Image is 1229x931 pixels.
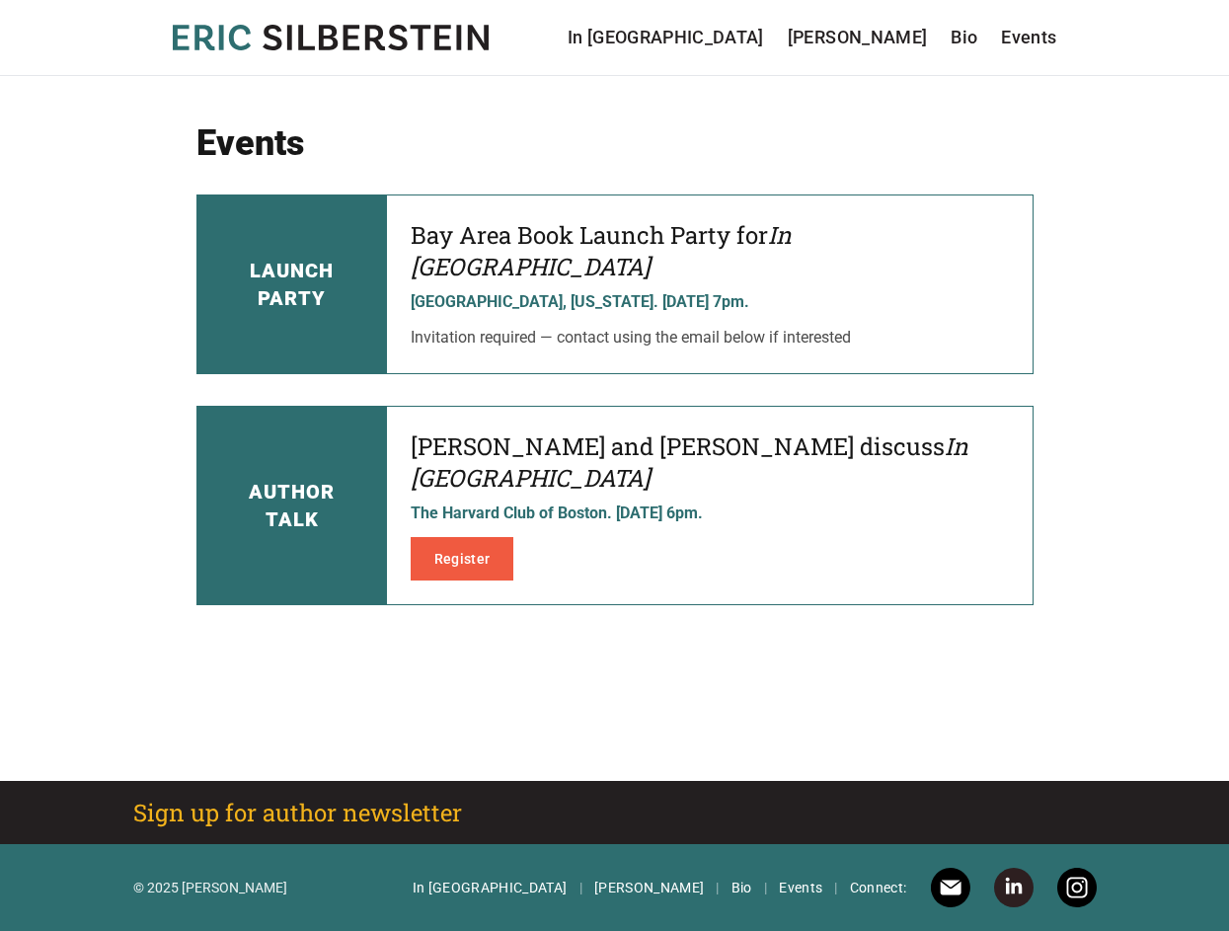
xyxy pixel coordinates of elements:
[834,878,837,897] span: |
[411,502,1009,525] p: The Harvard Club of Boston. [DATE] 6pm.
[731,878,752,897] a: Bio
[850,878,907,897] span: Connect:
[411,219,1009,282] h4: Bay Area Book Launch Party for
[764,878,767,897] span: |
[249,478,335,533] h3: Author Talk
[788,24,928,51] a: [PERSON_NAME]
[951,24,977,51] a: Bio
[931,868,970,907] a: Email
[994,868,1034,907] a: LinkedIn
[133,797,462,828] h2: Sign up for author newsletter
[250,257,334,312] h3: Launch Party
[196,123,1034,163] h1: Events
[716,878,719,897] span: |
[413,878,568,897] a: In [GEOGRAPHIC_DATA]
[594,878,705,897] a: [PERSON_NAME]
[411,219,792,282] em: In [GEOGRAPHIC_DATA]
[411,326,1009,349] p: Invitation required — contact using the email below if interested
[1057,868,1097,907] a: Instagram
[579,878,582,897] span: |
[411,430,1009,494] h4: [PERSON_NAME] and [PERSON_NAME] discuss
[568,24,764,51] a: In [GEOGRAPHIC_DATA]
[411,537,514,581] a: Register
[133,878,287,897] p: © 2025 [PERSON_NAME]
[1001,24,1056,51] a: Events
[779,878,822,897] a: Events
[411,290,1009,314] p: [GEOGRAPHIC_DATA], [US_STATE]. [DATE] 7pm.
[411,430,968,494] em: In [GEOGRAPHIC_DATA]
